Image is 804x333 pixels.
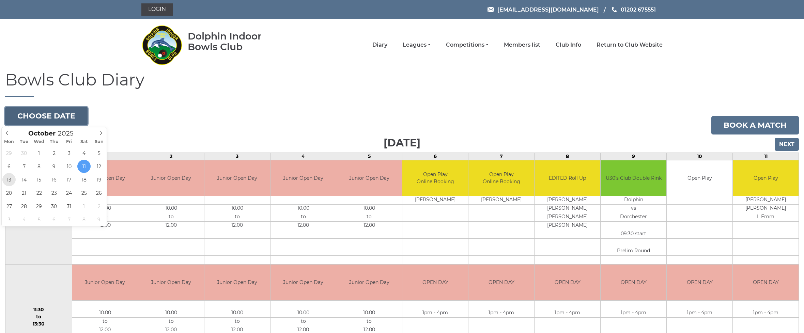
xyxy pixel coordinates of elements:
[711,116,799,134] a: Book a match
[138,265,204,300] td: Junior Open Day
[47,160,61,173] span: October 9, 2025
[402,153,468,160] td: 6
[204,160,270,196] td: Junior Open Day
[32,173,46,186] span: October 15, 2025
[733,265,799,300] td: OPEN DAY
[611,5,656,14] a: Phone us 01202 675551
[535,205,600,213] td: [PERSON_NAME]
[62,200,76,213] span: October 31, 2025
[336,222,402,230] td: 12.00
[47,146,61,160] span: October 2, 2025
[204,213,270,222] td: to
[446,41,489,49] a: Competitions
[62,160,76,173] span: October 10, 2025
[77,146,91,160] span: October 4, 2025
[5,107,88,125] button: Choose date
[32,146,46,160] span: October 1, 2025
[204,309,270,317] td: 10.00
[2,173,16,186] span: October 13, 2025
[601,196,666,205] td: Dolphin
[535,153,601,160] td: 8
[32,160,46,173] span: October 8, 2025
[402,160,468,196] td: Open Play Online Booking
[141,3,173,16] a: Login
[47,173,61,186] span: October 16, 2025
[733,160,799,196] td: Open Play
[601,160,666,196] td: U30's Club Double Rink
[488,7,494,12] img: Email
[2,213,16,226] span: November 3, 2025
[204,317,270,326] td: to
[468,160,534,196] td: Open Play Online Booking
[62,213,76,226] span: November 7, 2025
[270,160,336,196] td: Junior Open Day
[601,265,666,300] td: OPEN DAY
[468,265,534,300] td: OPEN DAY
[204,153,270,160] td: 3
[667,153,733,160] td: 10
[270,265,336,300] td: Junior Open Day
[72,317,138,326] td: to
[17,200,31,213] span: October 28, 2025
[612,7,617,12] img: Phone us
[47,200,61,213] span: October 30, 2025
[2,140,17,144] span: Mon
[336,317,402,326] td: to
[336,153,402,160] td: 5
[270,205,336,213] td: 10.00
[32,213,46,226] span: November 5, 2025
[72,265,138,300] td: Junior Open Day
[77,213,91,226] span: November 8, 2025
[372,41,387,49] a: Diary
[535,309,600,317] td: 1pm - 4pm
[77,173,91,186] span: October 18, 2025
[92,160,106,173] span: October 12, 2025
[270,153,336,160] td: 4
[336,205,402,213] td: 10.00
[601,205,666,213] td: vs
[138,222,204,230] td: 12.00
[2,200,16,213] span: October 27, 2025
[92,173,106,186] span: October 19, 2025
[336,160,402,196] td: Junior Open Day
[62,186,76,200] span: October 24, 2025
[32,186,46,200] span: October 22, 2025
[138,213,204,222] td: to
[621,6,656,13] span: 01202 675551
[92,186,106,200] span: October 26, 2025
[138,160,204,196] td: Junior Open Day
[77,160,91,173] span: October 11, 2025
[775,138,799,151] input: Next
[535,222,600,230] td: [PERSON_NAME]
[62,146,76,160] span: October 3, 2025
[17,213,31,226] span: November 4, 2025
[733,153,799,160] td: 11
[32,140,47,144] span: Wed
[62,173,76,186] span: October 17, 2025
[138,317,204,326] td: to
[402,265,468,300] td: OPEN DAY
[468,153,535,160] td: 7
[2,160,16,173] span: October 6, 2025
[138,153,204,160] td: 2
[270,309,336,317] td: 10.00
[92,140,107,144] span: Sun
[336,213,402,222] td: to
[92,146,106,160] span: October 5, 2025
[47,140,62,144] span: Thu
[17,186,31,200] span: October 21, 2025
[17,140,32,144] span: Tue
[17,173,31,186] span: October 14, 2025
[733,205,799,213] td: [PERSON_NAME]
[56,129,82,137] input: Scroll to increment
[270,213,336,222] td: to
[204,205,270,213] td: 10.00
[733,213,799,222] td: L Emm
[504,41,540,49] a: Members list
[601,153,667,160] td: 9
[535,213,600,222] td: [PERSON_NAME]
[77,186,91,200] span: October 25, 2025
[17,146,31,160] span: September 30, 2025
[47,186,61,200] span: October 23, 2025
[141,21,182,69] img: Dolphin Indoor Bowls Club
